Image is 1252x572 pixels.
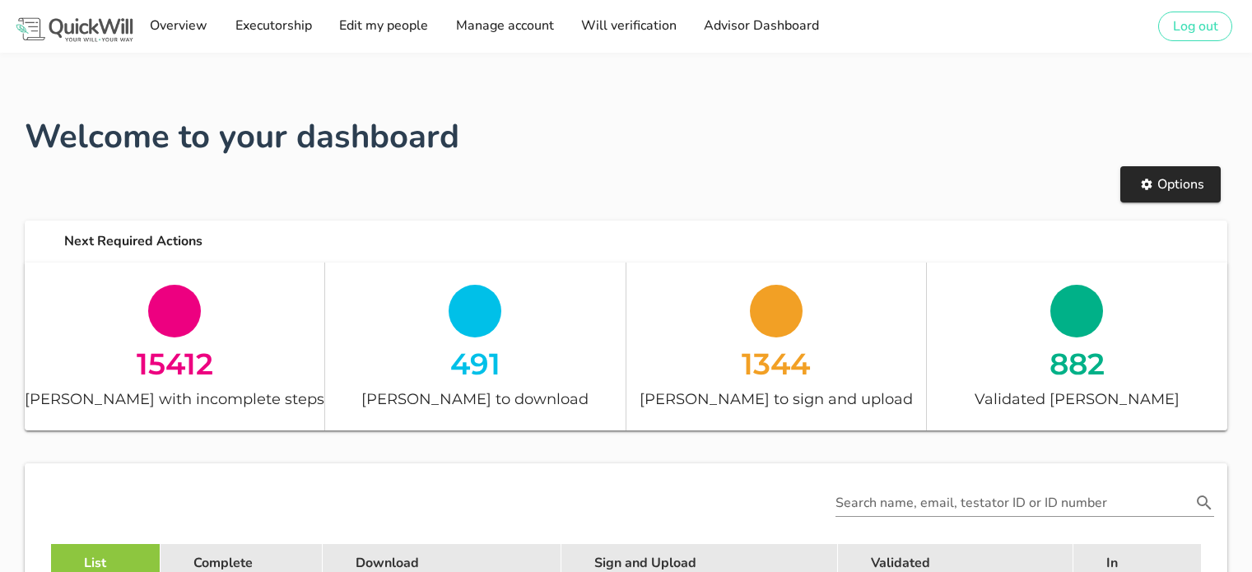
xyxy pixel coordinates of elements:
[25,112,1227,161] h1: Welcome to your dashboard
[1172,17,1218,35] span: Log out
[1120,166,1221,202] button: Options
[13,15,136,44] img: Logo
[698,10,824,43] a: Advisor Dashboard
[325,387,625,411] div: [PERSON_NAME] to download
[454,16,553,35] span: Manage account
[927,387,1227,411] div: Validated [PERSON_NAME]
[449,10,558,43] a: Manage account
[333,10,433,43] a: Edit my people
[1158,12,1232,41] button: Log out
[703,16,819,35] span: Advisor Dashboard
[575,10,682,43] a: Will verification
[229,10,316,43] a: Executorship
[149,16,207,35] span: Overview
[1189,492,1219,514] button: Search name, email, testator ID or ID number appended action
[1137,175,1204,193] span: Options
[144,10,212,43] a: Overview
[234,16,311,35] span: Executorship
[626,349,926,378] div: 1344
[580,16,677,35] span: Will verification
[927,349,1227,378] div: 882
[25,349,324,378] div: 15412
[325,349,625,378] div: 491
[25,387,324,411] div: [PERSON_NAME] with incomplete steps
[51,221,1227,263] div: Next Required Actions
[338,16,428,35] span: Edit my people
[626,387,926,411] div: [PERSON_NAME] to sign and upload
